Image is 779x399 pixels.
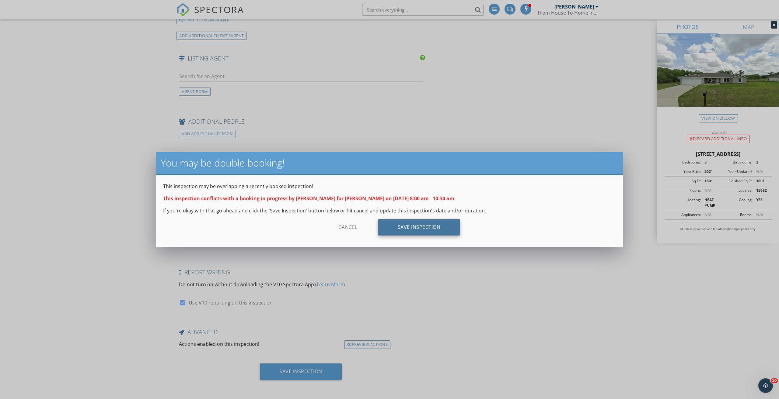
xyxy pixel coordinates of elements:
strong: This inspection conflicts with a booking in progress by [PERSON_NAME] for [PERSON_NAME] on [DATE]... [163,195,456,202]
h2: You may be double booking! [161,157,618,169]
p: This inspection may be overlapping a recently booked inspection! [163,183,616,190]
div: Cancel [319,219,377,236]
span: 10 [771,378,778,383]
iframe: Intercom live chat [758,378,773,393]
div: Save Inspection [378,219,460,236]
p: If you're okay with that go ahead and click the 'Save Inspection' button below or hit cancel and ... [163,207,616,214]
